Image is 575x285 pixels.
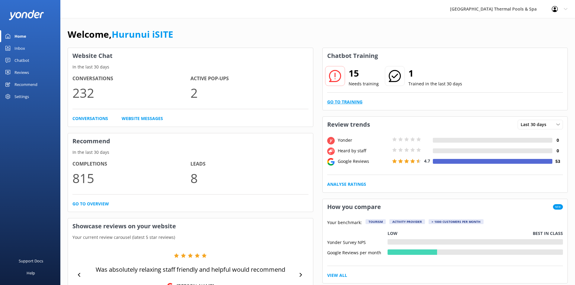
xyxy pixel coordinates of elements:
[14,30,26,42] div: Home
[14,42,25,54] div: Inbox
[336,147,391,154] div: Heard by staff
[68,149,313,156] p: In the last 30 days
[408,66,462,81] h2: 1
[323,199,385,215] h3: How you compare
[72,115,108,122] a: Conversations
[408,81,462,87] p: Trained in the last 30 days
[366,219,386,224] div: Tourism
[389,219,425,224] div: Activity Provider
[72,160,190,168] h4: Completions
[190,75,308,83] h4: Active Pop-ups
[349,66,379,81] h2: 15
[552,147,563,154] h4: 0
[190,160,308,168] h4: Leads
[327,249,388,255] div: Google Reviews per month
[72,201,109,207] a: Go to overview
[424,158,430,164] span: 4.7
[190,83,308,103] p: 2
[68,27,173,42] h1: Welcome,
[68,48,313,64] h3: Website Chat
[429,219,484,224] div: > 1000 customers per month
[112,28,173,40] a: Hurunui iSITE
[68,218,313,234] h3: Showcase reviews on your website
[72,168,190,188] p: 815
[323,48,382,64] h3: Chatbot Training
[327,99,363,105] a: Go to Training
[68,133,313,149] h3: Recommend
[27,267,35,279] div: Help
[96,265,285,274] p: Was absolutely relaxing staff friendly and helpful would recommend
[72,83,190,103] p: 232
[68,64,313,70] p: In the last 30 days
[336,137,391,144] div: Yonder
[14,54,29,66] div: Chatbot
[533,230,563,237] p: Best in class
[19,255,43,267] div: Support Docs
[336,158,391,165] div: Google Reviews
[552,158,563,165] h4: 53
[14,66,29,78] div: Reviews
[552,137,563,144] h4: 0
[14,78,37,90] div: Recommend
[122,115,163,122] a: Website Messages
[553,204,563,210] span: New
[323,117,375,132] h3: Review trends
[72,75,190,83] h4: Conversations
[9,10,44,20] img: yonder-white-logo.png
[327,181,366,188] a: Analyse Ratings
[190,168,308,188] p: 8
[327,239,388,245] div: Yonder Survey NPS
[68,234,313,241] p: Your current review carousel (latest 5 star reviews)
[327,219,362,226] p: Your benchmark:
[14,90,29,103] div: Settings
[521,121,550,128] span: Last 30 days
[327,272,347,279] a: View All
[388,230,398,237] p: Low
[349,81,379,87] p: Needs training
